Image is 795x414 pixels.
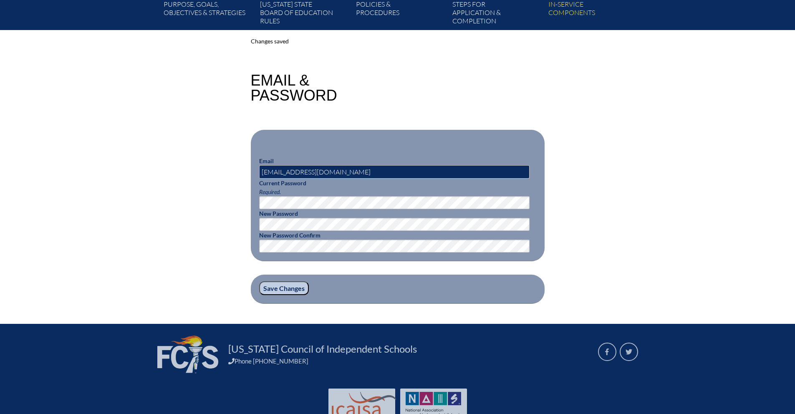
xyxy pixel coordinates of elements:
[259,188,281,195] span: Required.
[259,157,274,164] label: Email
[228,357,588,365] div: Phone [PHONE_NUMBER]
[259,179,306,187] label: Current Password
[251,73,337,103] h1: Email & Password
[225,342,420,356] a: [US_STATE] Council of Independent Schools
[259,210,298,217] label: New Password
[259,232,321,239] label: New Password Confirm
[259,281,309,295] input: Save Changes
[251,37,545,46] p: Changes saved
[157,336,218,373] img: FCIS_logo_white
